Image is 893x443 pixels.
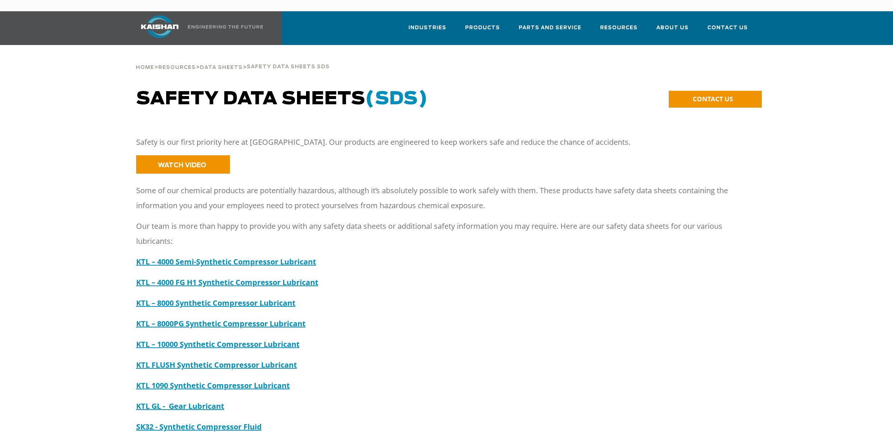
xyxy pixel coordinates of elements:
[408,18,446,44] a: Industries
[669,91,762,108] a: CONTACT US
[132,11,264,45] a: Kaishan USA
[136,339,300,349] a: KTL – 10000 Synthetic Compressor Lubricant
[136,401,224,411] a: KTL GL - Gear Lubricant
[136,219,744,249] p: Our team is more than happy to provide you with any safety data sheets or additional safety infor...
[136,257,316,267] a: KTL – 4000 Semi-Synthetic Compressor Lubricant
[247,65,330,69] span: Safety Data Sheets SDS
[600,18,638,44] a: Resources
[136,45,330,74] div: > > >
[656,18,689,44] a: About Us
[136,298,296,308] a: KTL – 8000 Synthetic Compressor Lubricant
[408,24,446,32] span: Industries
[132,15,188,38] img: kaishan logo
[136,135,744,150] p: Safety is our first priority here at [GEOGRAPHIC_DATA]. Our products are engineered to keep worke...
[656,24,689,32] span: About Us
[519,24,581,32] span: Parts and Service
[200,65,243,70] span: Data Sheets
[600,24,638,32] span: Resources
[136,185,728,210] span: Some of our chemical products are potentially hazardous, although it’s absolutely possible to wor...
[158,64,196,71] a: Resources
[465,24,500,32] span: Products
[136,65,154,70] span: Home
[136,155,230,174] a: WATCH VIDEO
[136,277,318,287] a: KTL – 4000 FG H1 Synthetic Compressor Lubricant
[136,422,262,432] a: SK32 - Synthetic Compressor Fluid
[200,64,243,71] a: Data Sheets
[136,360,297,370] a: KTL FLUSH Synthetic Compressor Lubricant
[136,318,306,329] a: KTL – 8000PG Synthetic Compressor Lubricant
[707,18,748,44] a: Contact Us
[693,95,733,103] span: CONTACT US
[158,65,196,70] span: Resources
[158,162,206,168] span: WATCH VIDEO
[465,18,500,44] a: Products
[188,25,263,29] img: Engineering the future
[365,90,428,108] span: (SDS)
[707,24,748,32] span: Contact Us
[136,90,428,108] span: Safety Data Sheets
[136,380,290,390] a: KTL 1090 Synthetic Compressor Lubricant
[136,64,154,71] a: Home
[519,18,581,44] a: Parts and Service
